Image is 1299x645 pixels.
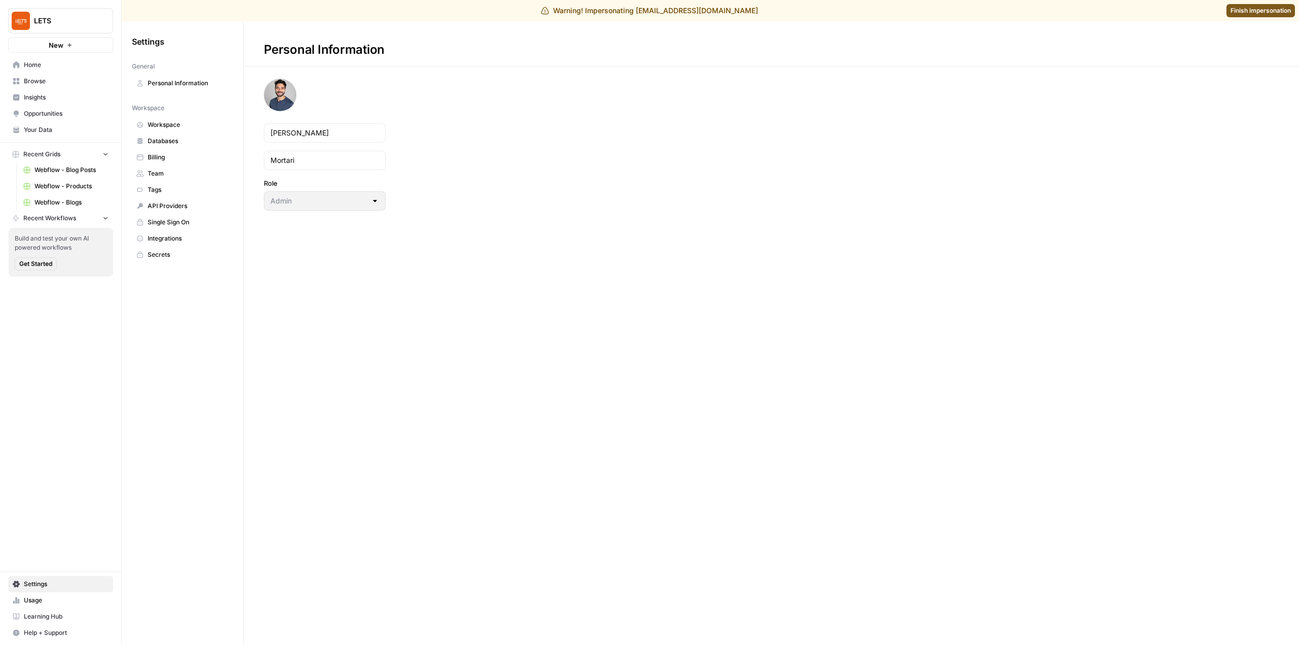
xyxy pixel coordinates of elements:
[8,89,113,106] a: Insights
[24,612,109,621] span: Learning Hub
[8,625,113,641] button: Help + Support
[132,165,233,182] a: Team
[8,73,113,89] a: Browse
[148,153,228,162] span: Billing
[148,218,228,227] span: Single Sign On
[24,596,109,605] span: Usage
[148,185,228,194] span: Tags
[132,149,233,165] a: Billing
[19,259,52,268] span: Get Started
[132,75,233,91] a: Personal Information
[264,178,386,188] label: Role
[132,247,233,263] a: Secrets
[132,117,233,133] a: Workspace
[132,133,233,149] a: Databases
[8,147,113,162] button: Recent Grids
[35,182,109,191] span: Webflow - Products
[24,125,109,134] span: Your Data
[148,250,228,259] span: Secrets
[132,214,233,230] a: Single Sign On
[24,628,109,637] span: Help + Support
[35,165,109,175] span: Webflow - Blog Posts
[132,230,233,247] a: Integrations
[8,211,113,226] button: Recent Workflows
[148,234,228,243] span: Integrations
[148,120,228,129] span: Workspace
[19,162,113,178] a: Webflow - Blog Posts
[148,137,228,146] span: Databases
[1226,4,1295,17] a: Finish impersonation
[19,194,113,211] a: Webflow - Blogs
[12,12,30,30] img: LETS Logo
[15,257,57,270] button: Get Started
[8,57,113,73] a: Home
[49,40,63,50] span: New
[35,198,109,207] span: Webflow - Blogs
[19,178,113,194] a: Webflow - Products
[24,109,109,118] span: Opportunities
[1230,6,1291,15] span: Finish impersonation
[8,8,113,33] button: Workspace: LETS
[132,104,164,113] span: Workspace
[24,580,109,589] span: Settings
[132,62,155,71] span: General
[8,608,113,625] a: Learning Hub
[8,38,113,53] button: New
[244,42,405,58] div: Personal Information
[132,198,233,214] a: API Providers
[34,16,95,26] span: LETS
[541,6,758,16] div: Warning! Impersonating [EMAIL_ADDRESS][DOMAIN_NAME]
[148,79,228,88] span: Personal Information
[23,214,76,223] span: Recent Workflows
[8,106,113,122] a: Opportunities
[264,79,296,111] img: avatar
[23,150,60,159] span: Recent Grids
[24,60,109,70] span: Home
[15,234,107,252] span: Build and test your own AI powered workflows
[8,592,113,608] a: Usage
[148,201,228,211] span: API Providers
[132,36,164,48] span: Settings
[24,77,109,86] span: Browse
[8,576,113,592] a: Settings
[132,182,233,198] a: Tags
[24,93,109,102] span: Insights
[148,169,228,178] span: Team
[8,122,113,138] a: Your Data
